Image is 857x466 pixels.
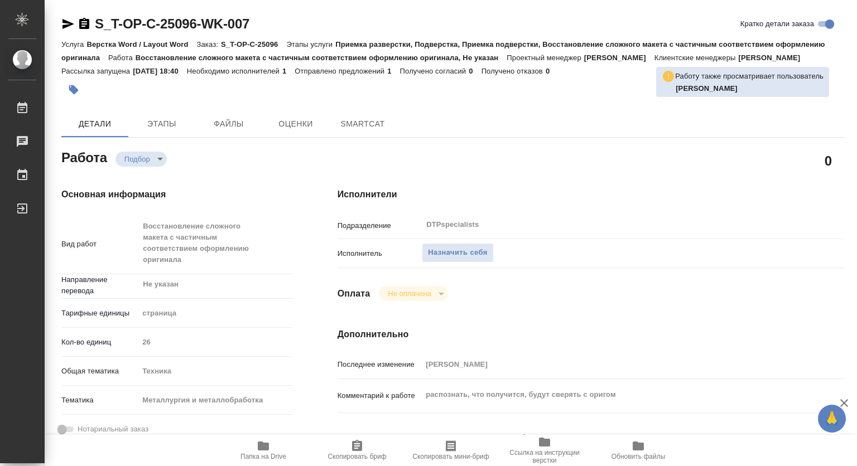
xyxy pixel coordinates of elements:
[507,54,584,62] p: Проектный менеджер
[61,239,138,250] p: Вид работ
[78,17,91,31] button: Скопировать ссылку
[61,188,293,201] h4: Основная информация
[136,54,507,62] p: Восстановление сложного макета с частичным соответствием оформлению оригинала, Не указан
[825,151,832,170] h2: 0
[328,453,386,460] span: Скопировать бриф
[428,246,487,259] span: Назначить себя
[61,67,133,75] p: Рассылка запущена
[338,220,422,231] p: Подразделение
[240,453,286,460] span: Папка на Drive
[422,428,802,447] textarea: /Clients/Т-ОП-С_Русал Глобал Менеджмент/Orders/S_T-OP-C-25096/DTP/S_T-OP-C-25096-WK-007
[133,67,187,75] p: [DATE] 18:40
[546,67,558,75] p: 0
[61,337,138,348] p: Кол-во единиц
[121,154,153,164] button: Подбор
[197,40,221,48] p: Заказ:
[61,147,107,167] h2: Работа
[115,152,167,167] div: Подбор
[138,391,292,410] div: Металлургия и металлобработка
[422,356,802,372] input: Пустое поле
[469,67,481,75] p: 0
[61,77,86,102] button: Добавить тэг
[338,188,845,201] h4: Исполнители
[504,449,585,464] span: Ссылка на инструкции верстки
[338,248,422,259] p: Исполнитель
[68,117,122,131] span: Детали
[822,407,841,430] span: 🙏
[336,117,389,131] span: SmartCat
[95,16,249,31] a: S_T-OP-C-25096-WK-007
[61,274,138,297] p: Направление перевода
[404,435,498,466] button: Скопировать мини-бриф
[61,308,138,319] p: Тарифные единицы
[738,54,808,62] p: [PERSON_NAME]
[61,40,86,48] p: Услуга
[412,453,489,460] span: Скопировать мини-бриф
[676,83,824,94] p: Оксютович Ирина
[591,435,685,466] button: Обновить файлы
[295,67,387,75] p: Отправлено предложений
[108,54,136,62] p: Работа
[400,67,469,75] p: Получено согласий
[338,328,845,341] h4: Дополнительно
[422,385,802,404] textarea: распознать, что получится, будут сверять с оригом
[338,390,422,401] p: Комментарий к работе
[654,54,739,62] p: Клиентские менеджеры
[135,117,189,131] span: Этапы
[675,71,824,82] p: Работу также просматривает пользователь
[269,117,322,131] span: Оценки
[387,67,399,75] p: 1
[286,40,335,48] p: Этапы услуги
[379,286,447,301] div: Подбор
[138,334,292,350] input: Пустое поле
[78,424,148,435] span: Нотариальный заказ
[338,433,422,444] p: Путь на drive
[310,435,404,466] button: Скопировать бриф
[338,287,370,300] h4: Оплата
[61,40,825,62] p: Приемка разверстки, Подверстка, Приемка подверстки, Восстановление сложного макета с частичным со...
[202,117,256,131] span: Файлы
[61,17,75,31] button: Скопировать ссылку для ЯМессенджера
[187,67,282,75] p: Необходимо исполнителей
[221,40,286,48] p: S_T-OP-C-25096
[584,54,654,62] p: [PERSON_NAME]
[384,289,434,298] button: Не оплачена
[138,304,292,323] div: страница
[818,405,846,433] button: 🙏
[138,362,292,381] div: Техника
[498,435,591,466] button: Ссылка на инструкции верстки
[216,435,310,466] button: Папка на Drive
[482,67,546,75] p: Получено отказов
[61,366,138,377] p: Общая тематика
[282,67,295,75] p: 1
[676,84,738,93] b: [PERSON_NAME]
[740,18,814,30] span: Кратко детали заказа
[61,395,138,406] p: Тематика
[86,40,196,48] p: Верстка Word / Layout Word
[422,243,493,263] button: Назначить себя
[338,359,422,370] p: Последнее изменение
[612,453,666,460] span: Обновить файлы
